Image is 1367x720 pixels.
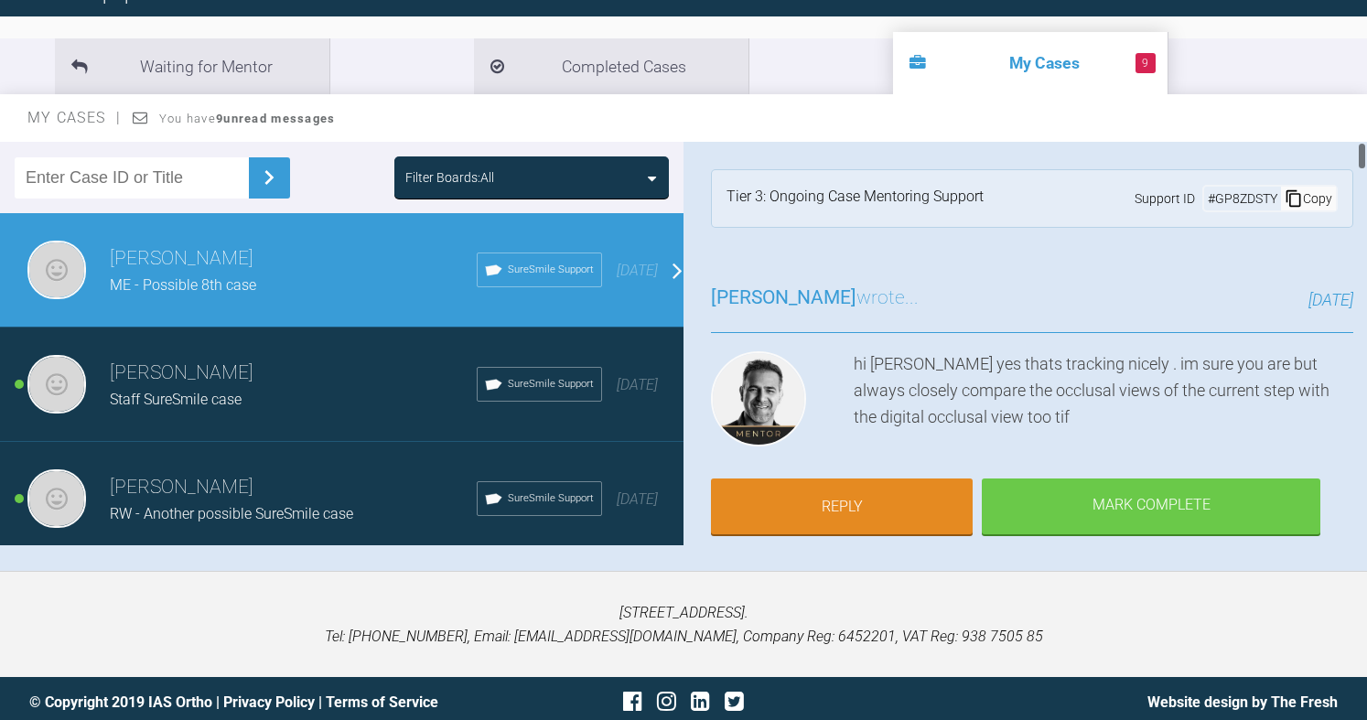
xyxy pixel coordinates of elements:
[1204,188,1281,209] div: # GP8ZDSTY
[27,109,122,126] span: My Cases
[159,112,336,125] span: You have
[27,469,86,528] img: Cathryn Sherlock
[1147,693,1338,711] a: Website design by The Fresh
[55,38,329,94] li: Waiting for Mentor
[711,351,806,446] img: Tif Qureshi
[854,351,1353,454] div: hi [PERSON_NAME] yes thats tracking nicely . im sure you are but always closely compare the occlu...
[29,691,466,715] div: © Copyright 2019 IAS Ortho | |
[110,358,477,389] h3: [PERSON_NAME]
[982,478,1320,535] div: Mark Complete
[254,163,284,192] img: chevronRight.28bd32b0.svg
[893,32,1168,94] li: My Cases
[27,241,86,299] img: Cathryn Sherlock
[29,601,1338,648] p: [STREET_ADDRESS]. Tel: [PHONE_NUMBER], Email: [EMAIL_ADDRESS][DOMAIN_NAME], Company Reg: 6452201,...
[1308,290,1353,309] span: [DATE]
[15,157,249,199] input: Enter Case ID or Title
[223,693,315,711] a: Privacy Policy
[1136,53,1156,73] span: 9
[110,505,353,522] span: RW - Another possible SureSmile case
[711,283,919,314] h3: wrote...
[617,376,658,393] span: [DATE]
[617,262,658,279] span: [DATE]
[1135,188,1195,209] span: Support ID
[110,472,477,503] h3: [PERSON_NAME]
[727,185,984,212] div: Tier 3: Ongoing Case Mentoring Support
[27,355,86,414] img: Cathryn Sherlock
[508,262,594,278] span: SureSmile Support
[1281,187,1336,210] div: Copy
[110,243,477,274] h3: [PERSON_NAME]
[326,693,438,711] a: Terms of Service
[110,276,256,294] span: ME - Possible 8th case
[216,112,335,125] strong: 9 unread messages
[711,286,856,308] span: [PERSON_NAME]
[711,478,973,535] a: Reply
[508,376,594,392] span: SureSmile Support
[617,490,658,508] span: [DATE]
[405,167,494,188] div: Filter Boards: All
[110,391,242,408] span: Staff SureSmile case
[474,38,748,94] li: Completed Cases
[508,490,594,507] span: SureSmile Support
